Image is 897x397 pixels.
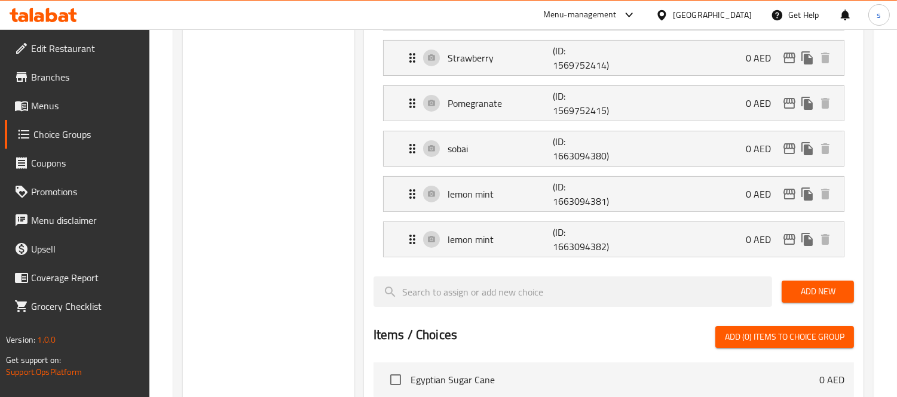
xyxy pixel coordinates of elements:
span: s [877,8,881,21]
span: Grocery Checklist [31,299,140,313]
p: (ID: 1663094380) [553,134,623,163]
span: Add (0) items to choice group [725,330,844,344]
span: Promotions [31,184,140,199]
span: Add New [791,284,844,299]
div: Expand [384,177,844,211]
li: Expand [374,171,854,217]
button: Add New [782,281,854,303]
p: (ID: 1663094382) [553,225,623,254]
button: edit [780,140,798,158]
p: Pomegranate [448,96,553,110]
a: Promotions [5,177,150,206]
a: Support.OpsPlatform [6,364,82,380]
p: lemon mint [448,187,553,201]
li: Expand [374,35,854,81]
span: Coupons [31,156,140,170]
button: duplicate [798,140,816,158]
p: 0 AED [746,232,780,247]
div: Expand [384,41,844,75]
p: (ID: 1663094381) [553,180,623,208]
p: 0 AED [746,141,780,156]
span: 1.0.0 [37,332,56,347]
a: Upsell [5,235,150,263]
button: delete [816,140,834,158]
p: 0 AED [746,187,780,201]
a: Coupons [5,149,150,177]
span: Branches [31,70,140,84]
li: Expand [374,81,854,126]
button: delete [816,230,834,248]
span: Menu disclaimer [31,213,140,227]
button: edit [780,49,798,67]
p: (ID: 1569752415) [553,89,623,118]
button: edit [780,94,798,112]
p: 0 AED [746,51,780,65]
a: Menu disclaimer [5,206,150,235]
h2: Items / Choices [374,326,457,344]
span: Egyptian Sugar Cane [411,373,819,387]
span: Edit Restaurant [31,41,140,56]
a: Coverage Report [5,263,150,292]
li: Expand [374,217,854,262]
button: Add (0) items to choice group [715,326,854,348]
button: delete [816,185,834,203]
span: Select choice [383,367,408,392]
button: edit [780,185,798,203]
div: Expand [384,222,844,257]
span: Get support on: [6,352,61,368]
a: Choice Groups [5,120,150,149]
span: Version: [6,332,35,347]
p: lemon mint [448,232,553,247]
span: Upsell [31,242,140,256]
span: Choice Groups [33,127,140,141]
a: Branches [5,63,150,91]
button: delete [816,94,834,112]
input: search [374,276,772,307]
button: duplicate [798,185,816,203]
p: (ID: 1569752414) [553,44,623,72]
p: 0 AED [746,96,780,110]
span: Coverage Report [31,270,140,285]
a: Menus [5,91,150,120]
button: duplicate [798,230,816,248]
span: Menus [31,99,140,113]
button: edit [780,230,798,248]
div: Expand [384,86,844,121]
p: sobai [448,141,553,156]
li: Expand [374,126,854,171]
div: Expand [384,131,844,166]
button: duplicate [798,49,816,67]
div: [GEOGRAPHIC_DATA] [673,8,752,21]
a: Edit Restaurant [5,34,150,63]
button: delete [816,49,834,67]
button: duplicate [798,94,816,112]
div: Menu-management [543,8,617,22]
p: Strawberry [448,51,553,65]
p: 0 AED [819,373,844,387]
a: Grocery Checklist [5,292,150,321]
